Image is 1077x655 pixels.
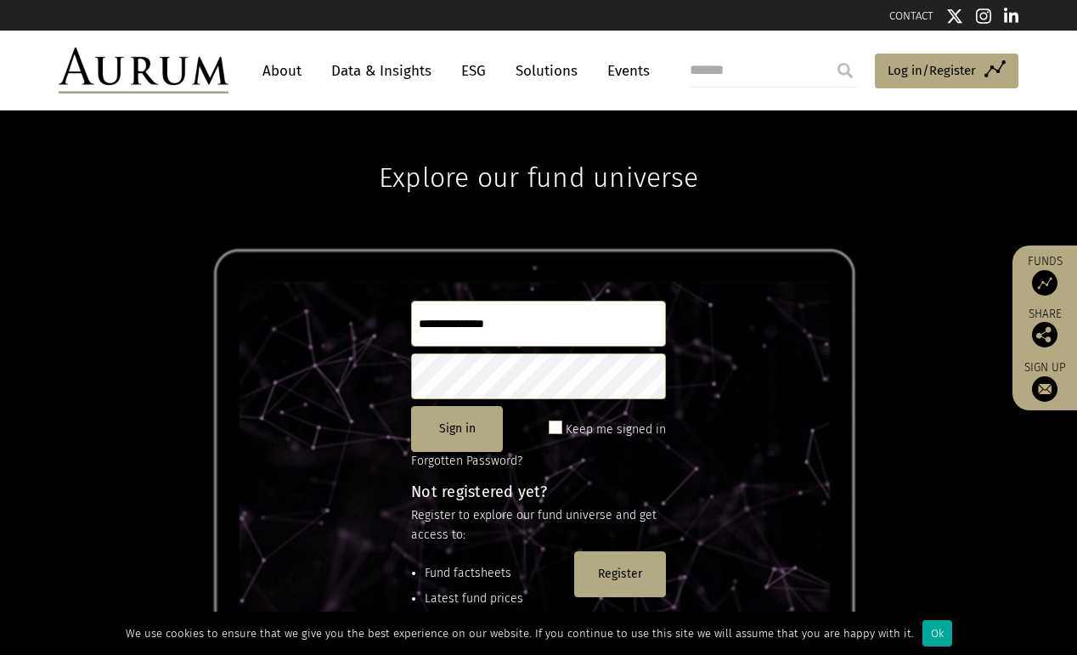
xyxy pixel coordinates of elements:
a: Log in/Register [875,54,1018,89]
img: Aurum [59,48,228,93]
a: Funds [1021,254,1069,296]
a: Forgotten Password? [411,454,522,468]
div: Ok [922,620,952,647]
a: Events [599,55,650,87]
label: Keep me signed in [566,420,666,440]
a: About [254,55,310,87]
a: Solutions [507,55,586,87]
img: Twitter icon [946,8,963,25]
img: Sign up to our newsletter [1032,376,1057,402]
img: Linkedin icon [1004,8,1019,25]
a: Data & Insights [323,55,440,87]
img: Share this post [1032,322,1057,347]
a: ESG [453,55,494,87]
div: Share [1021,308,1069,347]
button: Register [574,551,666,597]
a: CONTACT [889,9,933,22]
button: Sign in [411,406,503,452]
a: Sign up [1021,360,1069,402]
img: Instagram icon [976,8,991,25]
li: Latest fund prices [425,590,567,608]
input: Submit [828,54,862,88]
p: Register to explore our fund universe and get access to: [411,506,666,545]
li: Fund factsheets [425,564,567,583]
span: Log in/Register [888,60,976,81]
h4: Not registered yet? [411,484,666,500]
img: Access Funds [1032,270,1057,296]
h1: Explore our fund universe [379,110,698,194]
